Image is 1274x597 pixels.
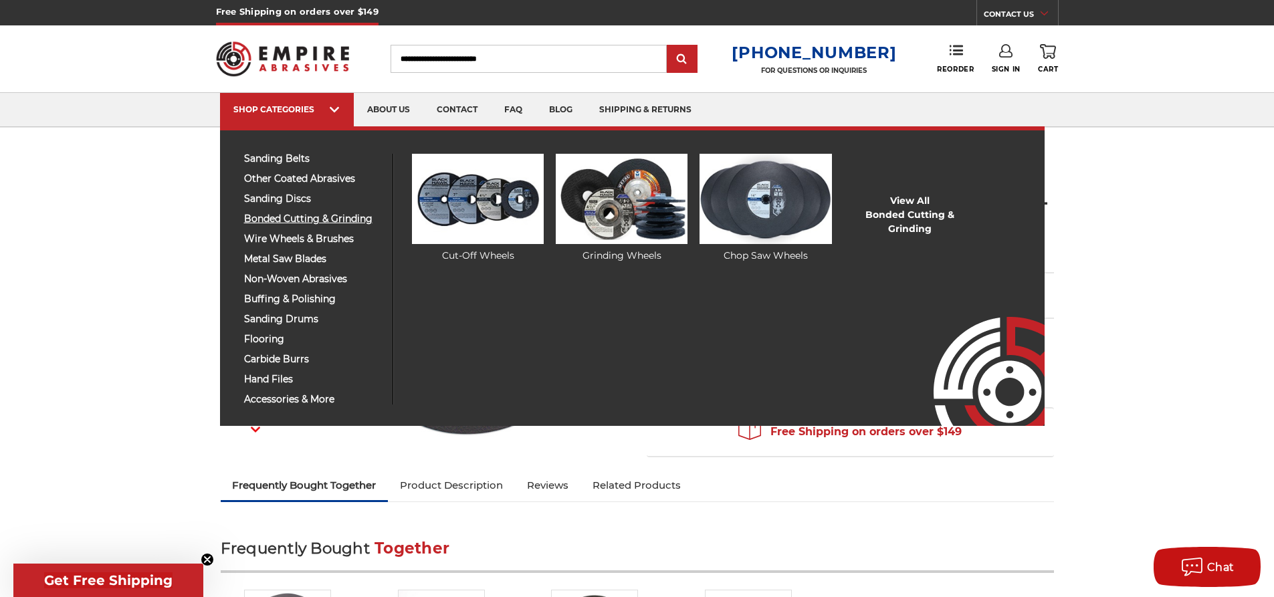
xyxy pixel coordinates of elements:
[843,194,975,236] a: View AllBonded Cutting & Grinding
[244,254,383,264] span: metal saw blades
[354,93,423,127] a: about us
[216,33,350,85] img: Empire Abrasives
[556,154,687,263] a: Grinding Wheels
[586,93,705,127] a: shipping & returns
[423,93,491,127] a: contact
[515,471,580,500] a: Reviews
[1038,65,1058,74] span: Cart
[244,374,383,384] span: hand files
[1207,561,1235,574] span: Chat
[732,43,896,62] a: [PHONE_NUMBER]
[738,419,962,445] span: Free Shipping on orders over $149
[239,415,272,444] button: Next
[1038,44,1058,74] a: Cart
[13,564,203,597] div: Get Free ShippingClose teaser
[1154,547,1261,587] button: Chat
[491,93,536,127] a: faq
[937,65,974,74] span: Reorder
[244,354,383,364] span: carbide burrs
[244,194,383,204] span: sanding discs
[732,66,896,75] p: FOR QUESTIONS OR INQUIRIES
[221,539,370,558] span: Frequently Bought
[244,314,383,324] span: sanding drums
[536,93,586,127] a: blog
[388,471,515,500] a: Product Description
[244,174,383,184] span: other coated abrasives
[580,471,693,500] a: Related Products
[244,214,383,224] span: bonded cutting & grinding
[201,553,214,566] button: Close teaser
[669,46,696,73] input: Submit
[244,394,383,404] span: accessories & more
[375,539,449,558] span: Together
[700,154,831,263] a: Chop Saw Wheels
[244,154,383,164] span: sanding belts
[244,334,383,344] span: flooring
[233,104,340,114] div: SHOP CATEGORIES
[984,7,1058,25] a: CONTACT US
[244,294,383,304] span: buffing & polishing
[992,65,1021,74] span: Sign In
[412,154,544,263] a: Cut-Off Wheels
[244,274,383,284] span: non-woven abrasives
[221,471,389,500] a: Frequently Bought Together
[937,44,974,73] a: Reorder
[700,154,831,244] img: Chop Saw Wheels
[556,154,687,244] img: Grinding Wheels
[244,234,383,244] span: wire wheels & brushes
[44,572,173,588] span: Get Free Shipping
[910,277,1045,426] img: Empire Abrasives Logo Image
[412,154,544,244] img: Cut-Off Wheels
